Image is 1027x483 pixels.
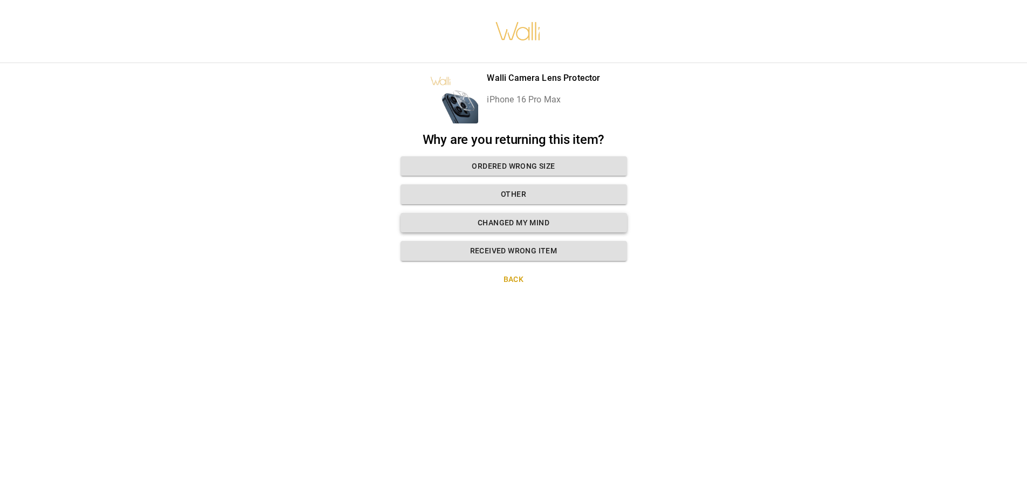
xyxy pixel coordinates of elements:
button: Received wrong item [401,241,627,261]
h2: Why are you returning this item? [401,132,627,148]
button: Other [401,184,627,204]
button: Back [401,270,627,289]
button: Changed my mind [401,213,627,233]
p: Walli Camera Lens Protector [487,72,600,85]
p: iPhone 16 Pro Max [487,93,600,106]
img: walli-inc.myshopify.com [495,8,541,54]
button: Ordered wrong size [401,156,627,176]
